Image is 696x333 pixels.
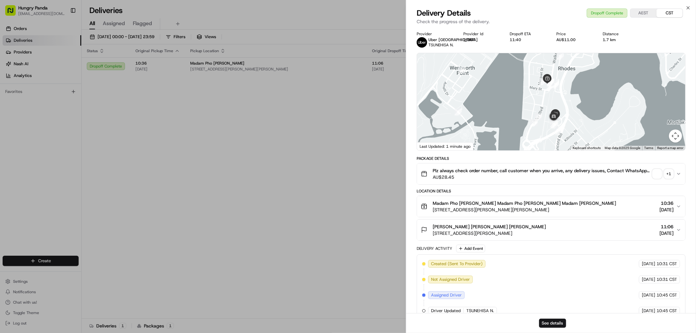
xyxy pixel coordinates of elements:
[17,42,108,49] input: Clear
[456,245,485,252] button: Add Event
[657,292,677,298] span: 10:45 CST
[531,119,538,126] div: 22
[53,143,107,155] a: 💻API Documentation
[111,64,119,72] button: Start new chat
[7,26,119,37] p: Welcome 👋
[642,261,655,267] span: [DATE]
[417,142,473,150] div: Last Updated: 1 minute ago
[573,146,601,150] button: Keyboard shortcuts
[7,85,44,90] div: Past conversations
[535,113,542,120] div: 23
[417,246,452,251] div: Delivery Activity
[547,83,554,90] div: 12
[4,143,53,155] a: 📗Knowledge Base
[642,292,655,298] span: [DATE]
[417,37,427,48] img: uber-new-logo.jpeg
[455,108,462,115] div: 2
[433,206,616,213] span: [STREET_ADDRESS][PERSON_NAME][PERSON_NAME]
[659,200,673,206] span: 10:36
[664,169,673,178] div: + 1
[510,37,546,42] div: 11:40
[7,7,20,20] img: Nash
[433,167,650,174] span: Plz always check order number, call customer when you arrive, any delivery issues, Contact WhatsA...
[642,277,655,282] span: [DATE]
[657,261,677,267] span: 10:31 CST
[20,101,53,106] span: [PERSON_NAME]
[29,62,107,69] div: Start new chat
[417,18,686,25] p: Check the progress of the delivery.
[557,53,564,60] div: 15
[556,37,593,42] div: AU$11.00
[669,129,682,143] button: Map camera controls
[417,196,685,217] button: Madam Pho [PERSON_NAME] Madam Pho [PERSON_NAME] Madam [PERSON_NAME][STREET_ADDRESS][PERSON_NAME][...
[605,146,640,150] span: Map data ©2025 Google
[101,83,119,91] button: See all
[657,277,677,282] span: 10:31 CST
[431,261,483,267] span: Created (Sent To Provider)
[630,9,657,17] button: AEST
[417,31,453,37] div: Provider
[554,127,561,134] div: 5
[417,156,686,161] div: Package Details
[556,31,593,37] div: Price
[419,142,440,150] img: Google
[428,42,454,48] span: TSUNEHISA N.
[431,277,470,282] span: Not Assigned Driver
[417,219,685,240] button: [PERSON_NAME] [PERSON_NAME] [PERSON_NAME][STREET_ADDRESS][PERSON_NAME]11:06[DATE]
[431,292,462,298] span: Assigned Driver
[25,119,40,124] span: 8月15日
[433,230,546,236] span: [STREET_ADDRESS][PERSON_NAME]
[463,37,475,42] button: 9FBB4
[65,162,79,167] span: Pylon
[419,142,440,150] a: Open this area in Google Maps (opens a new window)
[433,174,650,180] span: AU$28.45
[417,8,471,18] span: Delivery Details
[46,161,79,167] a: Powered byPylon
[659,206,673,213] span: [DATE]
[552,81,559,88] div: 14
[552,79,559,86] div: 6
[7,62,18,74] img: 1736555255976-a54dd68f-1ca7-489b-9aae-adbdc363a1c4
[463,31,500,37] div: Provider Id
[417,189,686,194] div: Location Details
[58,101,73,106] span: 8月19日
[433,223,546,230] span: [PERSON_NAME] [PERSON_NAME] [PERSON_NAME]
[659,230,673,236] span: [DATE]
[659,223,673,230] span: 11:06
[603,31,639,37] div: Distance
[62,146,105,152] span: API Documentation
[642,308,655,314] span: [DATE]
[431,308,461,314] span: Driver Updated
[7,146,12,152] div: 📗
[13,146,50,152] span: Knowledge Base
[14,62,25,74] img: 1753817452368-0c19585d-7be3-40d9-9a41-2dc781b3d1eb
[539,319,566,328] button: See details
[54,101,56,106] span: •
[653,169,673,178] button: +1
[433,200,616,206] span: Madam Pho [PERSON_NAME] Madam Pho [PERSON_NAME] Madam [PERSON_NAME]
[417,163,685,184] button: Plz always check order number, call customer when you arrive, any delivery issues, Contact WhatsA...
[13,101,18,107] img: 1736555255976-a54dd68f-1ca7-489b-9aae-adbdc363a1c4
[644,146,653,150] a: Terms (opens in new tab)
[458,67,466,74] div: 1
[657,146,683,150] a: Report a map error
[29,69,90,74] div: We're available if you need us!
[657,308,677,314] span: 10:45 CST
[428,37,478,42] span: Uber [GEOGRAPHIC_DATA]
[55,146,60,152] div: 💻
[657,9,683,17] button: CST
[539,78,546,85] div: 11
[7,95,17,105] img: Bea Lacdao
[510,31,546,37] div: Dropoff ETA
[550,120,557,128] div: 26
[603,37,639,42] div: 1.7 km
[22,119,24,124] span: •
[466,308,494,314] span: TSUNEHISA N.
